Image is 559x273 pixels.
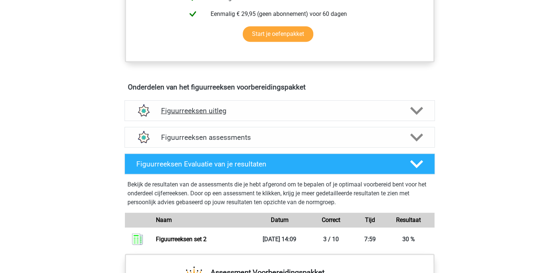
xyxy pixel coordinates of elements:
h4: Figuurreeksen Evaluatie van je resultaten [136,160,398,168]
a: Start je oefenpakket [243,26,313,42]
a: Figuurreeksen set 2 [156,236,207,243]
div: Resultaat [383,216,434,225]
div: Naam [150,216,253,225]
a: uitleg Figuurreeksen uitleg [122,100,438,121]
a: Figuurreeksen Evaluatie van je resultaten [122,154,438,174]
div: Correct [305,216,357,225]
div: Tijd [357,216,383,225]
p: Bekijk de resultaten van de assessments die je hebt afgerond om te bepalen of je optimaal voorber... [127,180,432,207]
div: Datum [254,216,306,225]
h4: Figuurreeksen uitleg [161,107,398,115]
img: figuurreeksen assessments [134,128,153,147]
h4: Figuurreeksen assessments [161,133,398,142]
img: figuurreeksen uitleg [134,101,153,120]
a: assessments Figuurreeksen assessments [122,127,438,148]
h4: Onderdelen van het figuurreeksen voorbereidingspakket [128,83,432,91]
